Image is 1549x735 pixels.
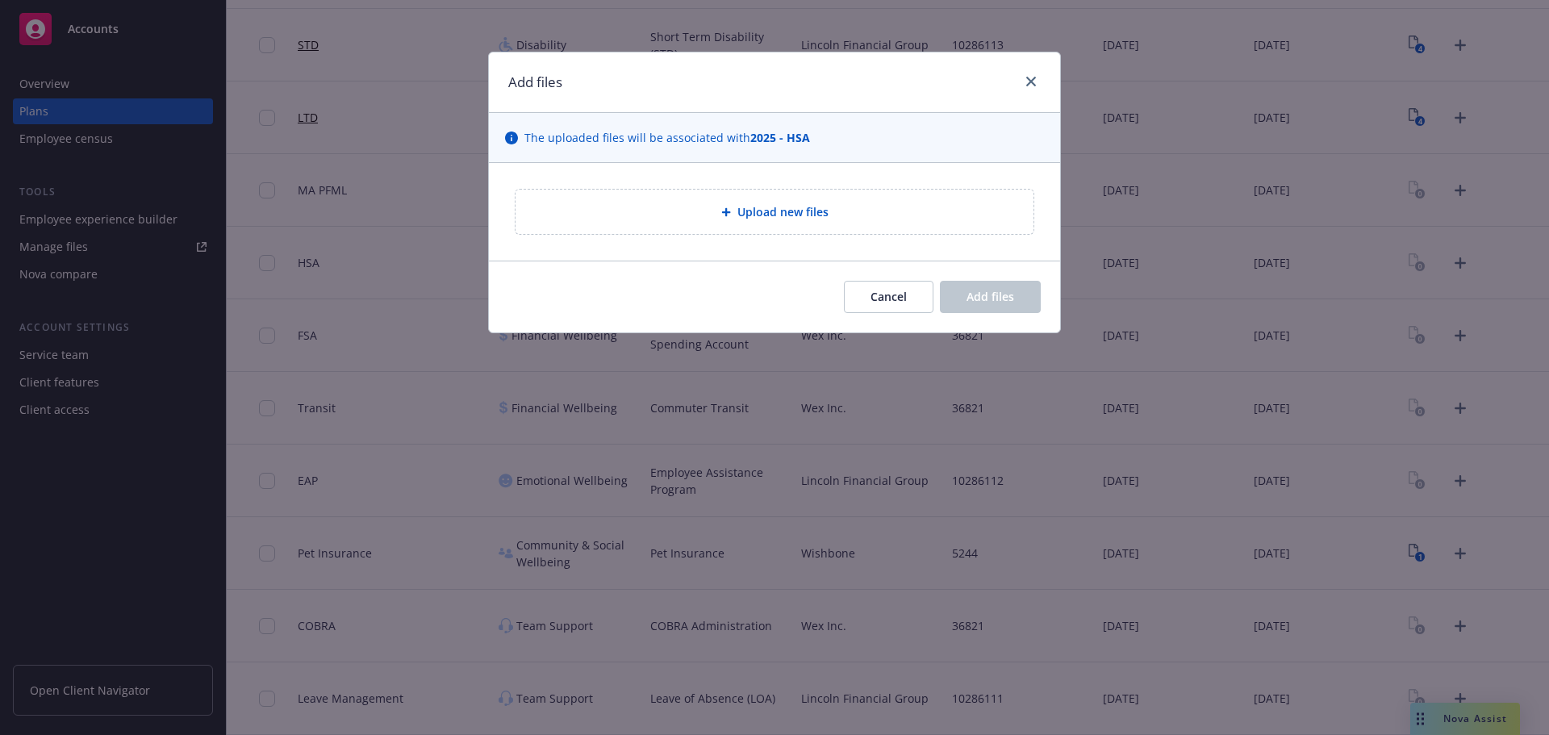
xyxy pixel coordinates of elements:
h1: Add files [508,72,562,93]
strong: 2025 - HSA [750,130,810,145]
span: Cancel [871,289,907,304]
span: Add files [967,289,1014,304]
div: Upload new files [515,189,1034,235]
a: close [1021,72,1041,91]
button: Cancel [844,281,933,313]
span: Upload new files [737,203,829,220]
span: The uploaded files will be associated with [524,129,810,146]
button: Add files [940,281,1041,313]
